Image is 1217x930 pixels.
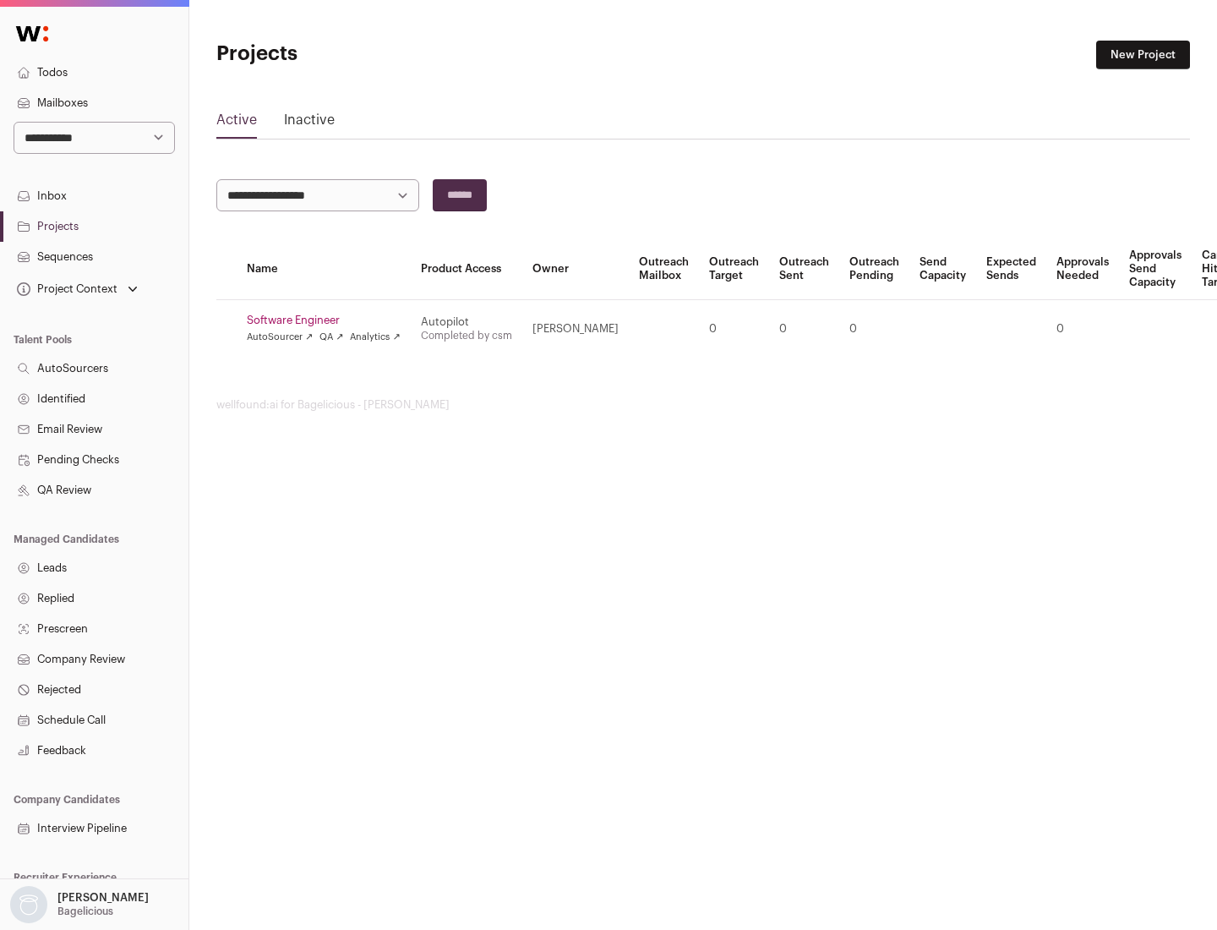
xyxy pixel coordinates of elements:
[839,238,909,300] th: Outreach Pending
[319,331,343,344] a: QA ↗
[1046,300,1119,358] td: 0
[247,314,401,327] a: Software Engineer
[976,238,1046,300] th: Expected Sends
[421,331,512,341] a: Completed by csm
[411,238,522,300] th: Product Access
[769,300,839,358] td: 0
[14,282,117,296] div: Project Context
[284,110,335,137] a: Inactive
[10,886,47,923] img: nopic.png
[247,331,313,344] a: AutoSourcer ↗
[57,891,149,905] p: [PERSON_NAME]
[629,238,699,300] th: Outreach Mailbox
[699,238,769,300] th: Outreach Target
[216,398,1190,412] footer: wellfound:ai for Bagelicious - [PERSON_NAME]
[522,300,629,358] td: [PERSON_NAME]
[1096,41,1190,69] a: New Project
[699,300,769,358] td: 0
[7,886,152,923] button: Open dropdown
[421,315,512,329] div: Autopilot
[14,277,141,301] button: Open dropdown
[1046,238,1119,300] th: Approvals Needed
[350,331,400,344] a: Analytics ↗
[216,41,541,68] h1: Projects
[7,17,57,51] img: Wellfound
[522,238,629,300] th: Owner
[216,110,257,137] a: Active
[909,238,976,300] th: Send Capacity
[237,238,411,300] th: Name
[839,300,909,358] td: 0
[769,238,839,300] th: Outreach Sent
[57,905,113,918] p: Bagelicious
[1119,238,1192,300] th: Approvals Send Capacity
